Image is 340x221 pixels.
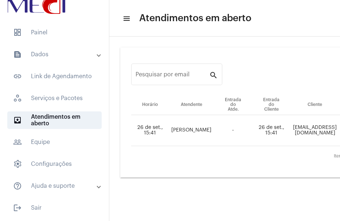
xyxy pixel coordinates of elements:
[13,182,22,190] mat-icon: sidenav icon
[4,46,109,63] mat-expansion-panel-header: sidenav iconDados
[4,177,109,195] mat-expansion-panel-header: sidenav iconAjuda e suporte
[7,199,102,217] span: Sair
[7,133,102,151] span: Equipe
[7,155,102,173] span: Configurações
[209,71,218,79] mat-icon: search
[131,115,169,146] td: 26 de set., 15:41
[13,50,22,59] mat-icon: sidenav icon
[7,68,102,85] span: Link de Agendamento
[290,95,339,115] th: Cliente
[13,203,22,212] mat-icon: sidenav icon
[13,72,22,81] mat-icon: sidenav icon
[13,138,22,146] mat-icon: sidenav icon
[13,116,22,125] mat-icon: sidenav icon
[13,28,22,37] span: sidenav icon
[252,115,290,146] td: 26 de set., 15:41
[214,95,252,115] th: Entrada do Atde.
[7,24,102,41] span: Painel
[252,95,290,115] th: Entrada do Cliente
[136,73,209,79] input: Pesquisar por email
[214,115,252,146] td: -
[7,89,102,107] span: Serviços e Pacotes
[7,111,102,129] span: Atendimentos em aberto
[13,94,22,103] span: sidenav icon
[139,12,251,24] span: Atendimentos em aberto
[169,115,214,146] td: [PERSON_NAME]
[13,182,97,190] mat-panel-title: Ajuda e suporte
[290,115,339,146] td: [EMAIL_ADDRESS][DOMAIN_NAME]
[122,14,130,23] mat-icon: sidenav icon
[13,50,97,59] mat-panel-title: Dados
[131,95,169,115] th: Horário
[13,160,22,168] span: sidenav icon
[169,95,214,115] th: Atendente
